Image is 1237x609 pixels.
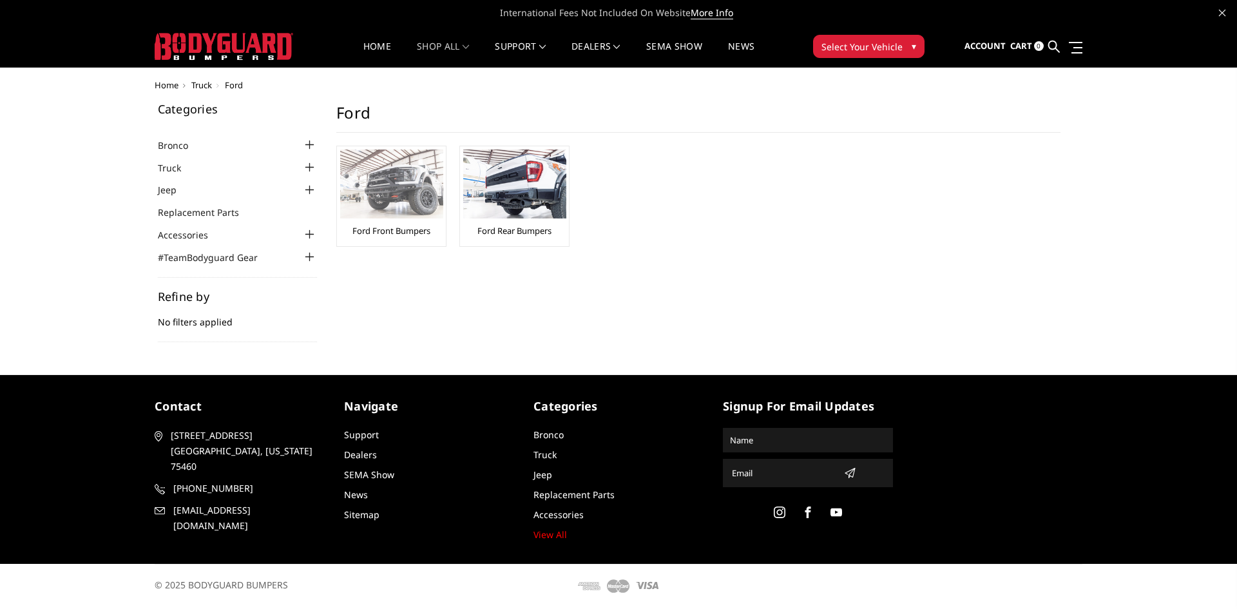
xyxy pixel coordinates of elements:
a: News [344,488,368,501]
a: More Info [691,6,733,19]
a: shop all [417,42,469,67]
a: Dealers [344,449,377,461]
div: No filters applied [158,291,318,342]
span: Account [964,40,1006,52]
h5: Navigate [344,398,514,415]
span: [STREET_ADDRESS] [GEOGRAPHIC_DATA], [US_STATE] 75460 [171,428,320,474]
span: [PHONE_NUMBER] [173,481,323,496]
a: Accessories [158,228,224,242]
a: Ford Rear Bumpers [477,225,551,237]
a: SEMA Show [344,469,394,481]
a: Truck [191,79,212,91]
a: Support [344,429,379,441]
a: Truck [533,449,557,461]
a: Support [495,42,546,67]
h5: signup for email updates [723,398,893,415]
h5: Categories [533,398,704,415]
a: Sitemap [344,508,379,521]
a: Replacement Parts [158,206,255,219]
a: Cart 0 [1010,29,1044,64]
input: Name [725,430,891,450]
a: Jeep [533,469,552,481]
span: ▾ [912,39,916,53]
a: Account [964,29,1006,64]
a: Accessories [533,508,584,521]
a: Truck [158,161,197,175]
span: © 2025 BODYGUARD BUMPERS [155,579,288,591]
span: [EMAIL_ADDRESS][DOMAIN_NAME] [173,503,323,534]
input: Email [727,463,839,483]
button: Select Your Vehicle [813,35,925,58]
a: Dealers [571,42,620,67]
span: Ford [225,79,243,91]
a: Home [363,42,391,67]
a: [PHONE_NUMBER] [155,481,325,496]
a: [EMAIL_ADDRESS][DOMAIN_NAME] [155,503,325,534]
span: 0 [1034,41,1044,51]
h5: contact [155,398,325,415]
span: Select Your Vehicle [821,40,903,53]
a: Jeep [158,183,193,197]
h5: Categories [158,103,318,115]
h5: Refine by [158,291,318,302]
a: SEMA Show [646,42,702,67]
span: Cart [1010,40,1032,52]
a: Ford Front Bumpers [352,225,430,237]
a: Bronco [533,429,564,441]
a: View All [533,528,567,541]
a: #TeamBodyguard Gear [158,251,274,264]
img: BODYGUARD BUMPERS [155,33,293,60]
a: Home [155,79,178,91]
a: Bronco [158,139,204,152]
h1: Ford [336,103,1060,133]
a: News [728,42,754,67]
a: Replacement Parts [533,488,615,501]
